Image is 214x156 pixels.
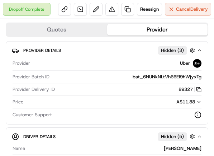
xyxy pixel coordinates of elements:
[12,131,202,142] button: Driver DetailsHidden (5)
[107,24,208,35] button: Provider
[13,112,52,118] span: Customer Support
[176,6,208,13] span: Cancel Delivery
[161,47,184,54] span: Hidden ( 3 )
[193,59,201,68] img: uber-new-logo.jpeg
[133,74,201,80] span: bat_6NUNkNLtVh66EI9hWjyxTg
[13,99,23,105] span: Price
[23,48,61,53] span: Provider Details
[13,60,30,67] span: Provider
[161,133,184,140] span: Hidden ( 5 )
[23,134,56,140] span: Driver Details
[12,44,202,56] button: Provider DetailsHidden (3)
[158,46,197,55] button: Hidden (3)
[140,6,159,13] span: Reassign
[28,145,201,152] div: [PERSON_NAME]
[137,3,162,16] button: Reassign
[13,74,49,80] span: Provider Batch ID
[179,86,201,93] button: 89327
[165,3,211,16] button: CancelDelivery
[6,24,107,35] button: Quotes
[13,86,55,93] span: Provider Delivery ID
[176,99,195,105] span: A$11.88
[180,60,190,67] span: Uber
[13,145,25,152] span: Name
[138,99,201,105] button: A$11.88
[158,132,197,141] button: Hidden (5)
